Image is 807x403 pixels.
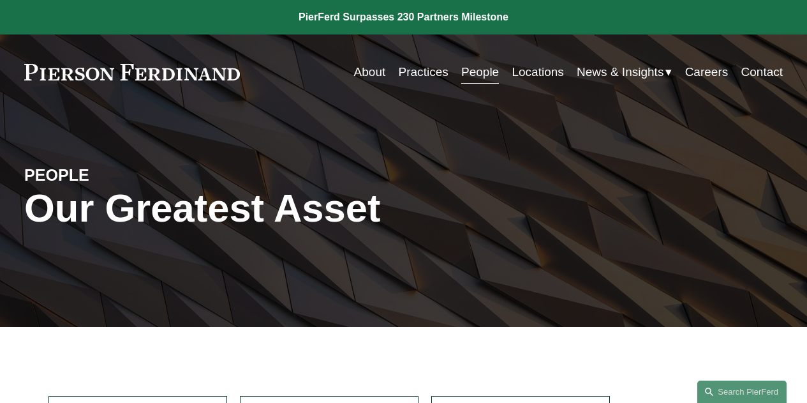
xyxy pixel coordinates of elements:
a: folder dropdown [577,60,672,84]
a: Contact [741,60,783,84]
h4: PEOPLE [24,165,214,186]
span: News & Insights [577,61,663,83]
a: Practices [399,60,448,84]
a: About [354,60,386,84]
h1: Our Greatest Asset [24,186,530,231]
a: Search this site [697,381,787,403]
a: People [461,60,499,84]
a: Careers [685,60,729,84]
a: Locations [512,60,563,84]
